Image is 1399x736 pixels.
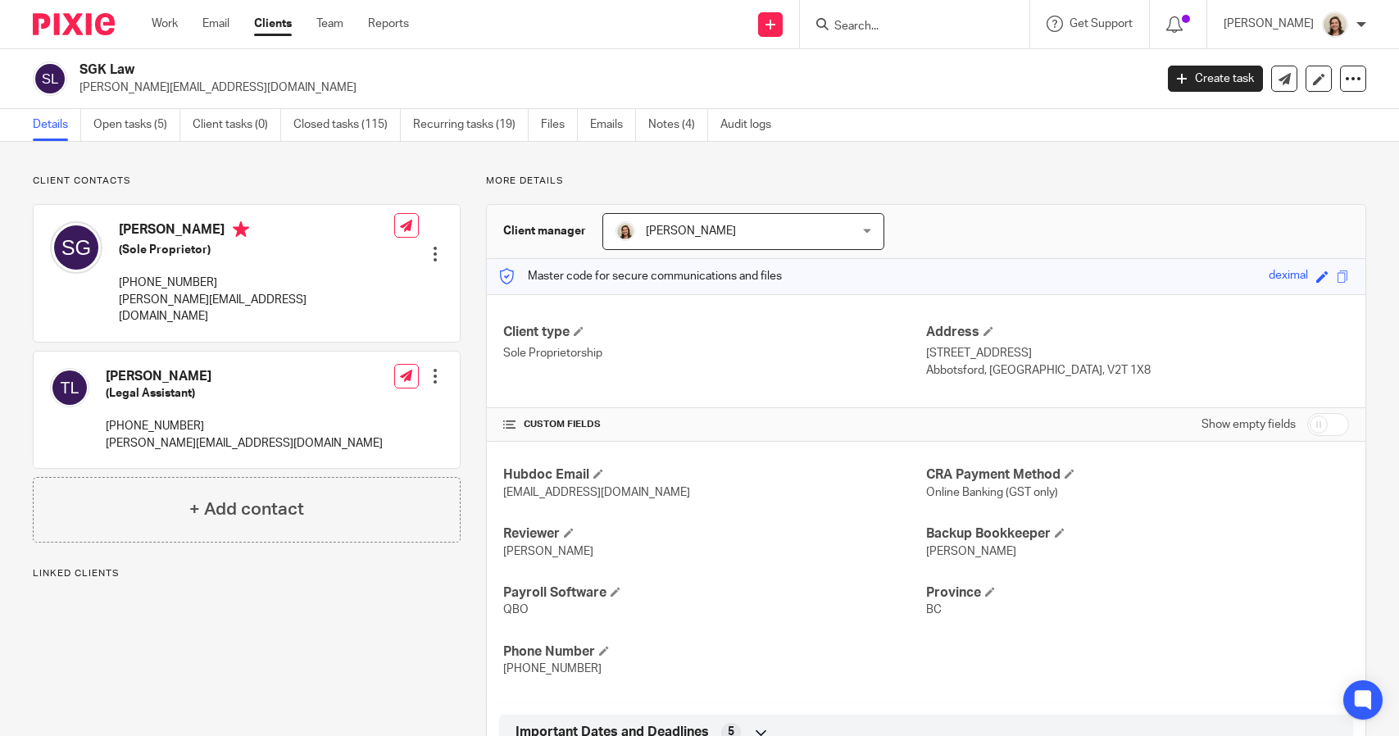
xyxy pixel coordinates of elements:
[503,584,926,602] h4: Payroll Software
[50,368,89,407] img: svg%3E
[254,16,292,32] a: Clients
[646,225,736,237] span: [PERSON_NAME]
[503,487,690,498] span: [EMAIL_ADDRESS][DOMAIN_NAME]
[615,221,635,241] img: Morgan.JPG
[106,368,383,385] h4: [PERSON_NAME]
[503,466,926,484] h4: Hubdoc Email
[1168,66,1263,92] a: Create task
[503,546,593,557] span: [PERSON_NAME]
[202,16,229,32] a: Email
[541,109,578,141] a: Files
[106,385,383,402] h5: (Legal Assistant)
[119,242,394,258] h5: (Sole Proprietor)
[152,16,178,32] a: Work
[1224,16,1314,32] p: [PERSON_NAME]
[193,109,281,141] a: Client tasks (0)
[926,525,1349,543] h4: Backup Bookkeeper
[720,109,784,141] a: Audit logs
[413,109,529,141] a: Recurring tasks (19)
[316,16,343,32] a: Team
[499,268,782,284] p: Master code for secure communications and files
[119,221,394,242] h4: [PERSON_NAME]
[33,13,115,35] img: Pixie
[833,20,980,34] input: Search
[79,61,930,79] h2: SGK Law
[926,466,1349,484] h4: CRA Payment Method
[926,345,1349,361] p: [STREET_ADDRESS]
[926,546,1016,557] span: [PERSON_NAME]
[93,109,180,141] a: Open tasks (5)
[503,604,529,616] span: QBO
[503,324,926,341] h4: Client type
[1322,11,1348,38] img: Morgan.JPG
[1269,267,1308,286] div: deximal
[33,61,67,96] img: svg%3E
[926,324,1349,341] h4: Address
[33,109,81,141] a: Details
[926,487,1058,498] span: Online Banking (GST only)
[486,175,1366,188] p: More details
[50,221,102,274] img: svg%3E
[590,109,636,141] a: Emails
[503,345,926,361] p: Sole Proprietorship
[119,292,394,325] p: [PERSON_NAME][EMAIL_ADDRESS][DOMAIN_NAME]
[503,643,926,661] h4: Phone Number
[503,663,602,675] span: [PHONE_NUMBER]
[189,497,304,522] h4: + Add contact
[233,221,249,238] i: Primary
[503,223,586,239] h3: Client manager
[33,175,461,188] p: Client contacts
[648,109,708,141] a: Notes (4)
[106,418,383,434] p: [PHONE_NUMBER]
[79,80,1143,96] p: [PERSON_NAME][EMAIL_ADDRESS][DOMAIN_NAME]
[503,525,926,543] h4: Reviewer
[926,584,1349,602] h4: Province
[33,567,461,580] p: Linked clients
[503,418,926,431] h4: CUSTOM FIELDS
[1070,18,1133,30] span: Get Support
[1201,416,1296,433] label: Show empty fields
[368,16,409,32] a: Reports
[926,362,1349,379] p: Abbotsford, [GEOGRAPHIC_DATA], V2T 1X8
[119,275,394,291] p: [PHONE_NUMBER]
[293,109,401,141] a: Closed tasks (115)
[926,604,942,616] span: BC
[106,435,383,452] p: [PERSON_NAME][EMAIL_ADDRESS][DOMAIN_NAME]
